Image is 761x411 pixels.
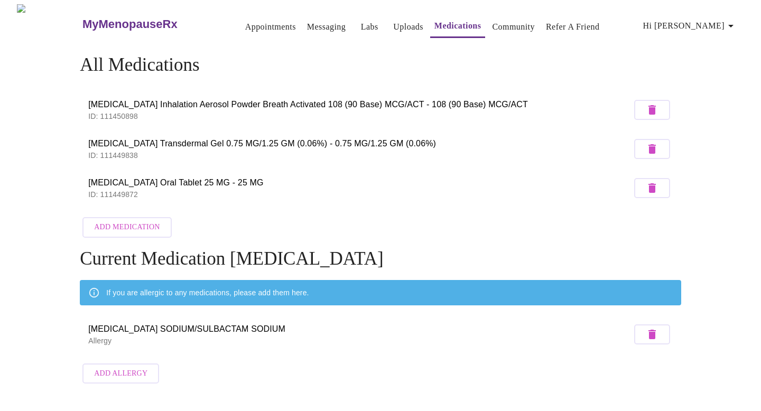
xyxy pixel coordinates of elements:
p: ID: 111449838 [88,150,632,161]
img: MyMenopauseRx Logo [17,4,81,44]
p: Allergy [88,335,632,346]
span: Add Medication [94,221,160,234]
button: Appointments [241,16,300,38]
h4: Current Medication [MEDICAL_DATA] [80,248,681,269]
h3: MyMenopauseRx [82,17,178,31]
span: [MEDICAL_DATA] Transdermal Gel 0.75 MG/1.25 GM (0.06%) - 0.75 MG/1.25 GM (0.06%) [88,137,632,150]
a: Messaging [307,20,346,34]
button: Add Medication [82,217,171,238]
button: Refer a Friend [542,16,604,38]
p: ID: 111449872 [88,189,632,200]
button: Uploads [389,16,428,38]
a: Refer a Friend [546,20,600,34]
button: Hi [PERSON_NAME] [639,15,741,36]
span: [MEDICAL_DATA] Oral Tablet 25 MG - 25 MG [88,176,632,189]
button: Add Allergy [82,363,159,384]
button: Messaging [303,16,350,38]
a: MyMenopauseRx [81,6,219,43]
span: [MEDICAL_DATA] Inhalation Aerosol Powder Breath Activated 108 (90 Base) MCG/ACT - 108 (90 Base) M... [88,98,632,111]
button: Medications [430,15,486,38]
div: If you are allergic to any medications, please add them here. [106,283,309,302]
p: ID: 111450898 [88,111,632,122]
a: Community [492,20,535,34]
span: Hi [PERSON_NAME] [643,18,737,33]
a: Uploads [393,20,423,34]
a: Medications [434,18,481,33]
a: Appointments [245,20,296,34]
span: Add Allergy [94,367,147,380]
a: Labs [361,20,378,34]
span: [MEDICAL_DATA] SODIUM/SULBACTAM SODIUM [88,323,632,335]
button: Community [488,16,539,38]
button: Labs [352,16,386,38]
h4: All Medications [80,54,681,76]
